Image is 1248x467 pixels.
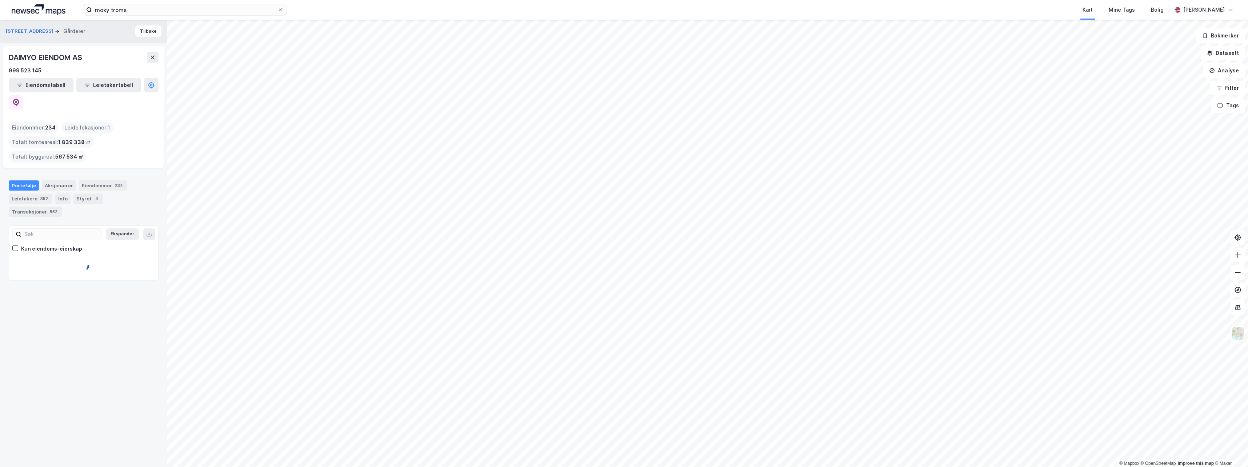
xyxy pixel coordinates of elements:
span: 1 [108,123,110,132]
button: Ekspander [106,228,139,240]
div: Leide lokasjoner : [61,122,113,133]
button: Datasett [1201,46,1245,60]
input: Søk [21,229,101,240]
div: [PERSON_NAME] [1183,5,1225,14]
div: 552 [48,208,59,215]
div: 999 523 145 [9,66,41,75]
div: Kart [1083,5,1093,14]
button: Tags [1211,98,1245,113]
img: logo.a4113a55bc3d86da70a041830d287a7e.svg [12,4,65,15]
div: 352 [39,195,49,202]
button: Tilbake [135,25,161,37]
div: Kun eiendoms-eierskap [21,244,82,253]
div: 234 [113,182,124,189]
div: Leietakere [9,193,52,204]
div: Eiendommer [79,180,127,191]
div: Gårdeier [63,27,85,36]
input: Søk på adresse, matrikkel, gårdeiere, leietakere eller personer [92,4,277,15]
img: spinner.a6d8c91a73a9ac5275cf975e30b51cfb.svg [78,260,89,272]
a: Mapbox [1119,461,1139,466]
img: Z [1231,327,1245,340]
div: Eiendommer : [9,122,59,133]
button: Eiendomstabell [9,78,73,92]
button: [STREET_ADDRESS] [6,28,55,35]
div: DAIMYO EIENDOM AS [9,52,84,63]
button: Filter [1210,81,1245,95]
span: 1 839 338 ㎡ [58,138,91,147]
iframe: Chat Widget [1212,432,1248,467]
span: 567 534 ㎡ [55,152,83,161]
div: Mine Tags [1109,5,1135,14]
button: Analyse [1203,63,1245,78]
span: 234 [45,123,56,132]
div: Totalt tomteareal : [9,136,94,148]
div: 4 [93,195,100,202]
div: Totalt byggareal : [9,151,86,163]
div: Aksjonærer [42,180,76,191]
button: Leietakertabell [76,78,141,92]
div: Info [55,193,71,204]
div: Styret [73,193,103,204]
a: Improve this map [1178,461,1214,466]
a: OpenStreetMap [1141,461,1176,466]
div: Kontrollprogram for chat [1212,432,1248,467]
div: Bolig [1151,5,1164,14]
div: Portefølje [9,180,39,191]
button: Bokmerker [1196,28,1245,43]
div: Transaksjoner [9,207,62,217]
